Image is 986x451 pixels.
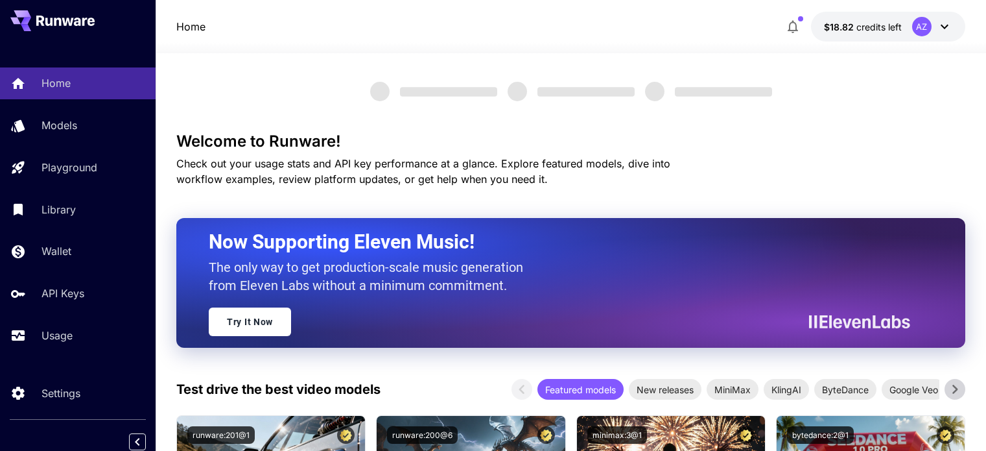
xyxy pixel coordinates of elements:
[737,426,755,444] button: Certified Model – Vetted for best performance and includes a commercial license.
[41,243,71,259] p: Wallet
[337,426,355,444] button: Certified Model – Vetted for best performance and includes a commercial license.
[587,426,647,444] button: minimax:3@1
[707,383,758,396] span: MiniMax
[537,383,624,396] span: Featured models
[41,75,71,91] p: Home
[814,383,876,396] span: ByteDance
[814,379,876,400] div: ByteDance
[187,426,255,444] button: runware:201@1
[176,380,381,399] p: Test drive the best video models
[629,379,701,400] div: New releases
[176,19,205,34] nav: breadcrumb
[176,157,670,186] span: Check out your usage stats and API key performance at a glance. Explore featured models, dive int...
[41,117,77,133] p: Models
[537,379,624,400] div: Featured models
[41,286,84,301] p: API Keys
[824,21,856,32] span: $18.82
[209,230,900,254] h2: Now Supporting Eleven Music!
[387,426,458,444] button: runware:200@6
[856,21,902,32] span: credits left
[129,433,146,450] button: Collapse sidebar
[811,12,965,42] button: $18.82065AZ
[882,383,946,396] span: Google Veo
[176,132,965,151] h3: Welcome to Runware!
[41,202,76,217] p: Library
[537,426,555,444] button: Certified Model – Vetted for best performance and includes a commercial license.
[629,383,701,396] span: New releases
[764,379,809,400] div: KlingAI
[912,17,932,36] div: AZ
[824,20,902,34] div: $18.82065
[41,328,73,343] p: Usage
[176,19,205,34] a: Home
[787,426,854,444] button: bytedance:2@1
[707,379,758,400] div: MiniMax
[764,383,809,396] span: KlingAI
[209,308,291,336] a: Try It Now
[41,385,80,401] p: Settings
[882,379,946,400] div: Google Veo
[937,426,954,444] button: Certified Model – Vetted for best performance and includes a commercial license.
[209,258,533,295] p: The only way to get production-scale music generation from Eleven Labs without a minimum commitment.
[41,160,97,175] p: Playground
